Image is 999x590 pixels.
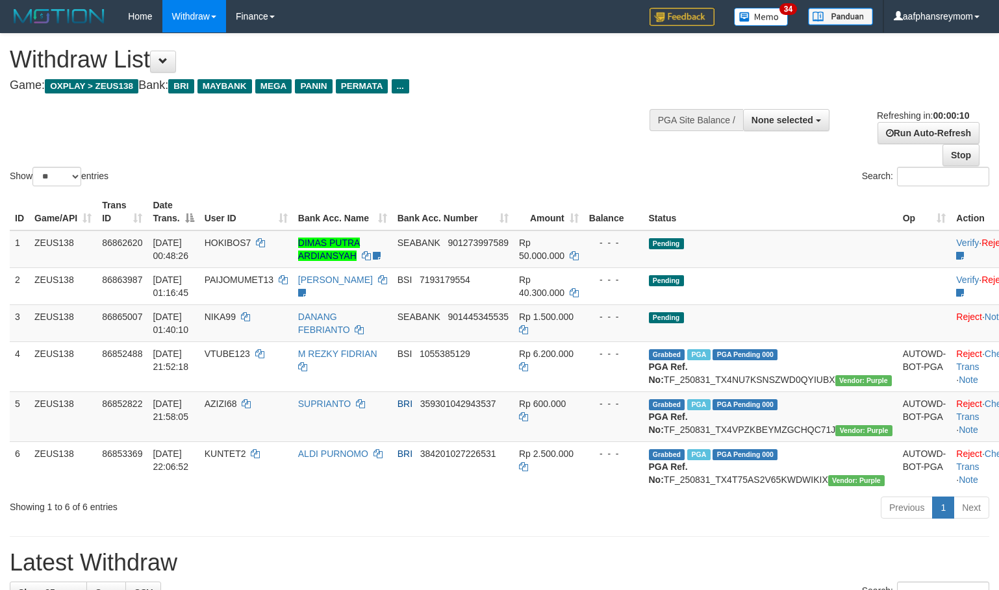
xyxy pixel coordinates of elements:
[779,3,797,15] span: 34
[205,238,251,248] span: HOKIBOS7
[336,79,388,93] span: PERMATA
[10,6,108,26] img: MOTION_logo.png
[649,449,685,460] span: Grabbed
[589,347,639,360] div: - - -
[932,497,954,519] a: 1
[649,362,688,385] b: PGA Ref. No:
[959,375,978,385] a: Note
[45,79,138,93] span: OXPLAY > ZEUS138
[942,144,980,166] a: Stop
[713,349,778,360] span: PGA Pending
[752,115,813,125] span: None selected
[420,399,496,409] span: Copy 359301042943537 to clipboard
[298,449,368,459] a: ALDI PURNOMO
[10,341,29,391] td: 4
[649,238,684,249] span: Pending
[10,495,407,513] div: Showing 1 to 6 of 6 entries
[205,312,236,322] span: NIKA99
[10,550,989,576] h1: Latest Withdraw
[153,349,188,372] span: [DATE] 21:52:18
[153,238,188,261] span: [DATE] 00:48:26
[898,193,952,230] th: Op: activate to sort column ascending
[687,349,710,360] span: Marked by aafsolysreylen
[956,312,982,322] a: Reject
[205,399,237,409] span: AZIZI68
[10,167,108,186] label: Show entries
[392,193,514,230] th: Bank Acc. Number: activate to sort column ascending
[448,312,509,322] span: Copy 901445345535 to clipboard
[199,193,293,230] th: User ID: activate to sort column ascending
[102,449,142,459] span: 86853369
[589,310,639,323] div: - - -
[687,449,710,460] span: Marked by aaftrukkakada
[10,391,29,441] td: 5
[649,275,684,286] span: Pending
[649,461,688,485] b: PGA Ref. No:
[10,304,29,341] td: 3
[293,193,392,230] th: Bank Acc. Name: activate to sort column ascending
[959,424,978,435] a: Note
[102,275,142,285] span: 86863987
[168,79,194,93] span: BRI
[102,238,142,248] span: 86862620
[649,412,688,435] b: PGA Ref. No:
[153,449,188,472] span: [DATE] 22:06:52
[29,267,97,304] td: ZEUS138
[205,275,273,285] span: PAIJOMUMET13
[519,312,574,322] span: Rp 1.500.000
[102,349,142,359] span: 86852488
[713,449,778,460] span: PGA Pending
[933,110,969,121] strong: 00:00:10
[649,312,684,323] span: Pending
[398,275,412,285] span: BSI
[956,449,982,459] a: Reject
[448,238,509,248] span: Copy 901273997589 to clipboard
[298,275,373,285] a: [PERSON_NAME]
[420,449,496,459] span: Copy 384201027226531 to clipboard
[298,312,350,335] a: DANANG FEBRIANTO
[649,399,685,410] span: Grabbed
[298,399,351,409] a: SUPRIANTO
[398,349,412,359] span: BSI
[10,230,29,268] td: 1
[743,109,829,131] button: None selected
[956,238,979,248] a: Verify
[584,193,644,230] th: Balance
[147,193,199,230] th: Date Trans.: activate to sort column descending
[10,267,29,304] td: 2
[398,399,412,409] span: BRI
[828,475,885,486] span: Vendor URL: https://trx4.1velocity.biz
[197,79,252,93] span: MAYBANK
[519,449,574,459] span: Rp 2.500.000
[295,79,332,93] span: PANIN
[29,391,97,441] td: ZEUS138
[650,109,743,131] div: PGA Site Balance /
[713,399,778,410] span: PGA Pending
[898,441,952,491] td: AUTOWD-BOT-PGA
[898,391,952,441] td: AUTOWD-BOT-PGA
[29,304,97,341] td: ZEUS138
[153,399,188,422] span: [DATE] 21:58:05
[687,399,710,410] span: Marked by aaftrukkakada
[519,399,566,409] span: Rp 600.000
[897,167,989,186] input: Search:
[102,312,142,322] span: 86865007
[835,425,892,436] span: Vendor URL: https://trx4.1velocity.biz
[298,238,360,261] a: DIMAS PUTRA ARDIANSYAH
[589,397,639,410] div: - - -
[519,349,574,359] span: Rp 6.200.000
[956,349,982,359] a: Reject
[734,8,789,26] img: Button%20Memo.svg
[255,79,292,93] span: MEGA
[835,375,892,386] span: Vendor URL: https://trx4.1velocity.biz
[10,193,29,230] th: ID
[10,441,29,491] td: 6
[10,47,653,73] h1: Withdraw List
[959,474,978,485] a: Note
[420,275,470,285] span: Copy 7193179554 to clipboard
[881,497,933,519] a: Previous
[589,236,639,249] div: - - -
[153,312,188,335] span: [DATE] 01:40:10
[862,167,989,186] label: Search:
[898,341,952,391] td: AUTOWD-BOT-PGA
